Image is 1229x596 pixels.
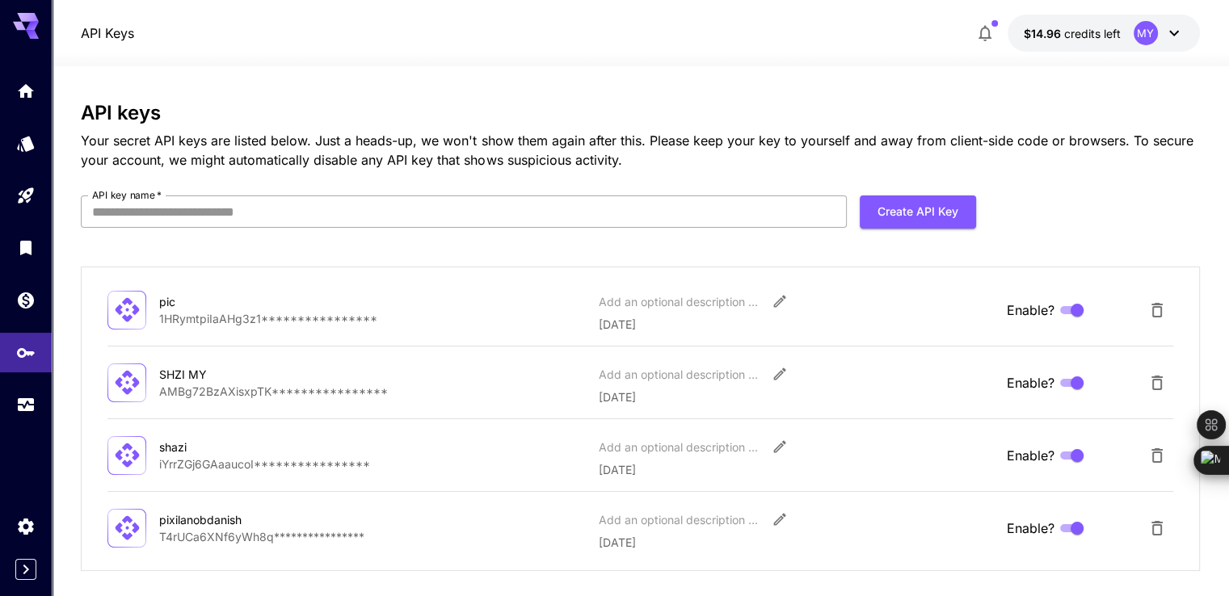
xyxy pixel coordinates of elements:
[159,439,321,455] div: shazi
[1064,27,1121,40] span: credits left
[599,316,994,333] p: [DATE]
[16,338,36,358] div: API Keys
[92,188,162,202] label: API key name
[599,461,994,478] p: [DATE]
[81,131,1199,170] p: Your secret API keys are listed below. Just a heads-up, we won't show them again after this. Plea...
[765,505,794,534] button: Edit
[159,366,321,383] div: SHZI MY
[16,81,36,101] div: Home
[599,534,994,551] p: [DATE]
[1141,512,1173,544] button: Delete API Key
[1141,439,1173,472] button: Delete API Key
[599,366,760,383] div: Add an optional description or comment
[81,102,1199,124] h3: API keys
[1134,21,1158,45] div: MY
[1141,367,1173,399] button: Delete API Key
[765,432,794,461] button: Edit
[159,511,321,528] div: pixilanobdanish
[599,511,760,528] div: Add an optional description or comment
[16,186,36,206] div: Playground
[81,23,134,43] nav: breadcrumb
[1007,518,1054,538] span: Enable?
[81,23,134,43] a: API Keys
[765,359,794,388] button: Edit
[1141,294,1173,326] button: Delete API Key
[1024,27,1064,40] span: $14.96
[159,293,321,310] div: pic
[1024,25,1121,42] div: $14.95804
[860,195,976,229] button: Create API Key
[599,439,760,455] div: Add an optional description or comment
[1008,15,1200,52] button: $14.95804MY
[1007,446,1054,465] span: Enable?
[1007,373,1054,392] span: Enable?
[765,287,794,316] button: Edit
[599,388,994,405] p: [DATE]
[16,395,36,415] div: Usage
[16,133,36,153] div: Models
[15,559,36,580] button: Expand sidebar
[16,233,36,253] div: Library
[599,293,760,310] div: Add an optional description or comment
[16,290,36,310] div: Wallet
[16,516,36,536] div: Settings
[1007,300,1054,320] span: Enable?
